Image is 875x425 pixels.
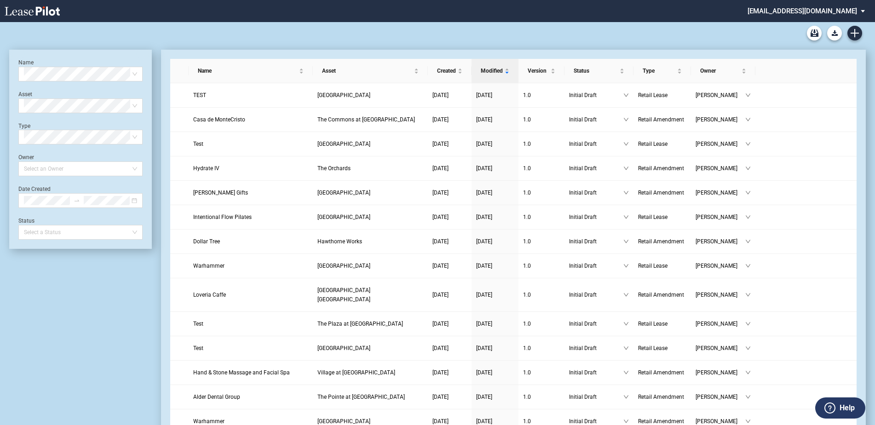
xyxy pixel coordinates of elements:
a: Retail Lease [638,261,686,270]
a: 1.0 [523,115,560,124]
span: Test [193,321,203,327]
span: [PERSON_NAME] [696,261,745,270]
a: [DATE] [476,344,514,353]
label: Asset [18,91,32,98]
span: Created [437,66,456,75]
span: [PERSON_NAME] [696,115,745,124]
span: Retail Amendment [638,418,684,425]
span: down [623,321,629,327]
a: [DATE] [432,344,467,353]
span: Village at Stone Oak [317,369,395,376]
span: [DATE] [476,92,492,98]
span: Town Center Colleyville [317,287,370,303]
a: Retail Lease [638,139,686,149]
span: Loveria Caffe [193,292,226,298]
span: down [745,239,751,244]
span: [DATE] [432,345,449,351]
label: Name [18,59,34,66]
span: down [623,263,629,269]
span: Version [528,66,549,75]
a: [GEOGRAPHIC_DATA] [317,344,423,353]
span: [DATE] [432,238,449,245]
a: [DATE] [432,392,467,402]
span: Stones River Town Centre [317,190,370,196]
span: [DATE] [476,165,492,172]
span: down [623,239,629,244]
span: Modified [481,66,503,75]
a: [DATE] [476,212,514,222]
span: Retail Amendment [638,369,684,376]
span: Warhammer [193,418,225,425]
span: [DATE] [476,394,492,400]
label: Owner [18,154,34,161]
a: The Orchards [317,164,423,173]
a: Archive [807,26,822,40]
span: down [745,370,751,375]
span: down [623,345,629,351]
span: 1 . 0 [523,116,531,123]
a: Retail Amendment [638,368,686,377]
span: Casa de MonteCristo [193,116,245,123]
span: [PERSON_NAME] [696,392,745,402]
span: Spencer Gifts [193,190,248,196]
span: [DATE] [432,369,449,376]
span: [DATE] [432,190,449,196]
a: Hawthorne Works [317,237,423,246]
a: [DATE] [432,115,467,124]
th: Name [189,59,313,83]
span: [DATE] [476,418,492,425]
span: The Pointe at Bridgeport [317,394,405,400]
span: Initial Draft [569,164,623,173]
span: down [623,394,629,400]
span: down [623,292,629,298]
span: [DATE] [432,418,449,425]
a: Retail Amendment [638,237,686,246]
a: 1.0 [523,344,560,353]
span: Initial Draft [569,139,623,149]
span: 1 . 0 [523,345,531,351]
a: The Plaza at [GEOGRAPHIC_DATA] [317,319,423,328]
a: [DATE] [432,164,467,173]
span: down [745,166,751,171]
span: 1 . 0 [523,418,531,425]
button: Help [815,397,865,419]
a: Intentional Flow Pilates [193,212,308,222]
span: [DATE] [476,141,492,147]
th: Status [564,59,633,83]
span: Status [574,66,618,75]
span: [DATE] [432,292,449,298]
span: Retail Amendment [638,165,684,172]
span: Name [198,66,297,75]
span: Retail Lease [638,92,668,98]
span: [PERSON_NAME] [696,91,745,100]
label: Type [18,123,30,129]
span: Dollar Tree [193,238,220,245]
span: [DATE] [476,238,492,245]
th: Modified [472,59,518,83]
span: Warhammer [193,263,225,269]
a: Retail Lease [638,91,686,100]
th: Version [518,59,564,83]
span: [PERSON_NAME] [696,164,745,173]
a: Test [193,344,308,353]
a: Retail Amendment [638,115,686,124]
a: Retail Amendment [638,164,686,173]
a: [DATE] [476,368,514,377]
a: Hydrate IV [193,164,308,173]
span: Initial Draft [569,261,623,270]
a: Create new document [847,26,862,40]
label: Date Created [18,186,51,192]
a: [GEOGRAPHIC_DATA] [317,188,423,197]
a: Retail Lease [638,212,686,222]
span: down [745,190,751,195]
span: down [623,92,629,98]
span: 1 . 0 [523,394,531,400]
span: Initial Draft [569,368,623,377]
span: Initial Draft [569,212,623,222]
span: Retail Lease [638,345,668,351]
span: Hawthorne Works [317,238,362,245]
span: [DATE] [476,214,492,220]
span: 1 . 0 [523,214,531,220]
a: 1.0 [523,319,560,328]
span: Retail Lease [638,263,668,269]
